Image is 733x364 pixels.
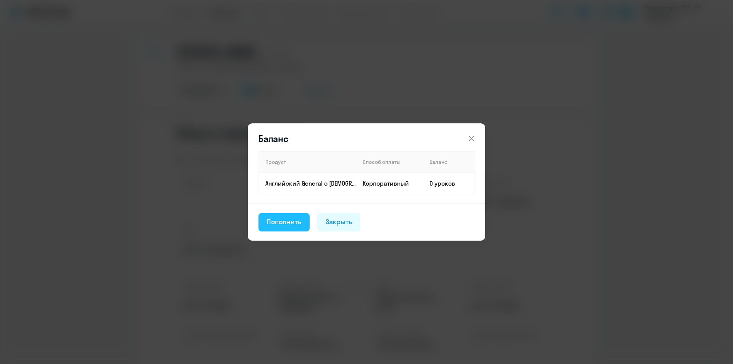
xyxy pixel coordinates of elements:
[317,213,361,231] button: Закрыть
[259,151,357,173] th: Продукт
[326,217,352,227] div: Закрыть
[423,151,474,173] th: Баланс
[357,173,423,194] td: Корпоративный
[357,151,423,173] th: Способ оплаты
[265,179,356,188] p: Английский General с [DEMOGRAPHIC_DATA] преподавателем
[258,213,310,231] button: Пополнить
[267,217,301,227] div: Пополнить
[248,133,485,145] header: Баланс
[423,173,474,194] td: 0 уроков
